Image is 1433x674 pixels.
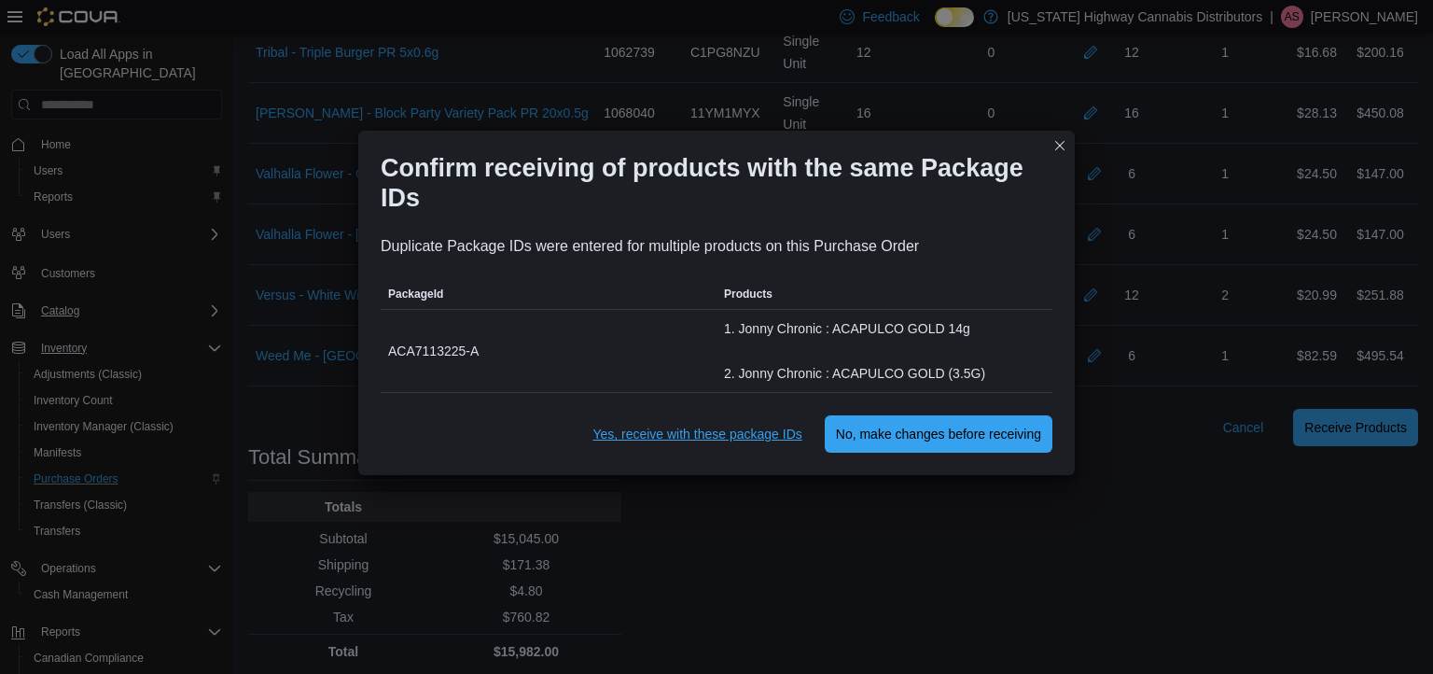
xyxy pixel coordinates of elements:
[724,287,772,302] span: Products
[388,340,479,362] span: ACA7113225-A
[381,153,1037,213] h1: Confirm receiving of products with the same Package IDs
[381,235,1052,258] div: Duplicate Package IDs were entered for multiple products on this Purchase Order
[592,425,801,443] span: Yes, receive with these package IDs
[388,287,443,302] span: PackageId
[585,415,809,453] button: Yes, receive with these package IDs
[724,362,1045,385] div: 2. Jonny Chronic : ACAPULCO GOLD (3.5G)
[836,425,1041,443] span: No, make changes before receiving
[1049,134,1071,157] button: Closes this modal window
[825,415,1052,453] button: No, make changes before receiving
[724,317,1045,340] div: 1. Jonny Chronic : ACAPULCO GOLD 14g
